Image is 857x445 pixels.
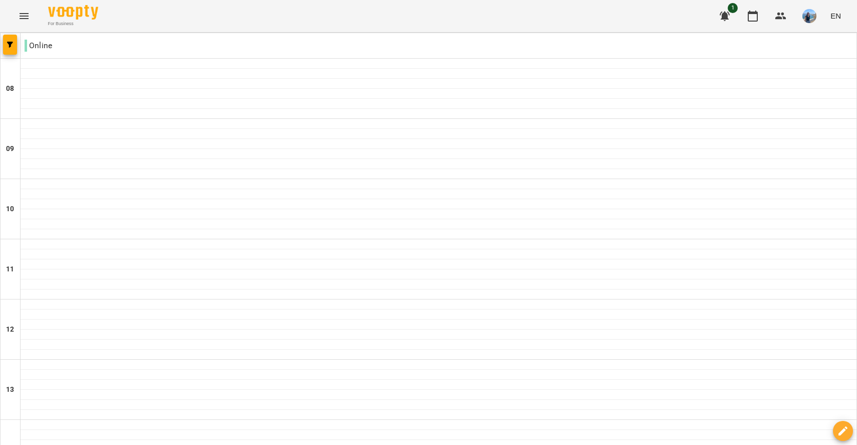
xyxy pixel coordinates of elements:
[6,324,14,335] h6: 12
[12,4,36,28] button: Menu
[25,40,52,52] p: Online
[6,83,14,94] h6: 08
[6,204,14,215] h6: 10
[6,264,14,275] h6: 11
[802,9,816,23] img: 8b0d75930c4dba3d36228cba45c651ae.jpg
[6,384,14,395] h6: 13
[6,143,14,155] h6: 09
[826,7,845,25] button: EN
[48,21,98,27] span: For Business
[48,5,98,20] img: Voopty Logo
[830,11,841,21] span: EN
[728,3,738,13] span: 1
